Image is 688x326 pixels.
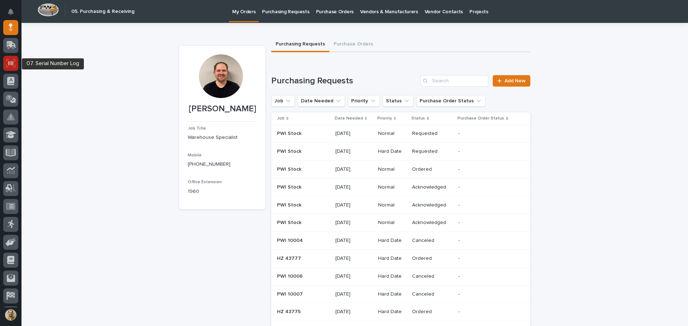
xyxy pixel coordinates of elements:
[458,165,461,172] p: -
[383,95,414,107] button: Status
[335,115,363,122] p: Date Needed
[277,129,303,137] p: PWI Stock
[271,178,530,196] tr: PWI StockPWI Stock [DATE]NormalAcknowledged--
[277,236,304,244] p: PWI 10004
[271,76,417,86] h1: Purchasing Requests
[271,196,530,214] tr: PWI StockPWI Stock [DATE]NormalAcknowledged--
[335,256,372,262] p: [DATE]
[458,183,461,190] p: -
[335,202,372,208] p: [DATE]
[412,256,453,262] p: Ordered
[505,78,526,83] span: Add New
[271,95,295,107] button: Job
[271,143,530,161] tr: PWI StockPWI Stock [DATE]Hard DateRequested--
[335,184,372,190] p: [DATE]
[277,201,303,208] p: PWI Stock
[378,149,406,155] p: Hard Date
[458,290,461,297] p: -
[412,131,453,137] p: Requested
[277,254,302,262] p: HZ 43777
[412,273,453,279] p: Canceled
[458,147,461,155] p: -
[271,303,530,321] tr: HZ 43775HZ 43775 [DATE]Hard DateOrdered--
[458,272,461,279] p: -
[271,214,530,232] tr: PWI StockPWI Stock [DATE]NormalAcknowledged--
[277,307,302,315] p: HZ 43775
[188,162,230,167] a: [PHONE_NUMBER]
[271,160,530,178] tr: PWI StockPWI Stock [DATE]NormalOrdered--
[271,285,530,303] tr: PWI 10007PWI 10007 [DATE]Hard DateCanceled--
[458,254,461,262] p: -
[416,95,486,107] button: Purchase Order Status
[38,3,59,16] img: Workspace Logo
[188,134,257,141] p: Warehouse Specialist
[412,202,453,208] p: Acknowledged
[412,166,453,172] p: Ordered
[3,307,18,322] button: users-avatar
[377,115,392,122] p: Priority
[378,184,406,190] p: Normal
[378,131,406,137] p: Normal
[335,273,372,279] p: [DATE]
[271,125,530,143] tr: PWI StockPWI Stock [DATE]NormalRequested--
[412,309,453,315] p: Ordered
[458,115,504,122] p: Purchase Order Status
[420,75,488,87] input: Search
[458,201,461,208] p: -
[271,232,530,250] tr: PWI 10004PWI 10004 [DATE]Hard DateCanceled--
[277,115,285,122] p: Job
[9,9,18,20] div: Notifications
[277,183,303,190] p: PWI Stock
[411,115,425,122] p: Status
[277,218,303,226] p: PWI Stock
[188,104,257,114] p: [PERSON_NAME]
[335,131,372,137] p: [DATE]
[412,220,453,226] p: Acknowledged
[335,291,372,297] p: [DATE]
[412,291,453,297] p: Canceled
[277,147,303,155] p: PWI Stock
[335,149,372,155] p: [DATE]
[458,307,461,315] p: -
[335,220,372,226] p: [DATE]
[493,75,530,87] a: Add New
[412,238,453,244] p: Canceled
[378,256,406,262] p: Hard Date
[458,236,461,244] p: -
[271,249,530,267] tr: HZ 43777HZ 43777 [DATE]Hard DateOrdered--
[378,291,406,297] p: Hard Date
[378,273,406,279] p: Hard Date
[188,180,222,184] span: Office Extension
[335,166,372,172] p: [DATE]
[271,267,530,285] tr: PWI 10006PWI 10006 [DATE]Hard DateCanceled--
[378,202,406,208] p: Normal
[188,126,206,131] span: Job Title
[298,95,345,107] button: Date Needed
[458,129,461,137] p: -
[378,238,406,244] p: Hard Date
[71,9,134,15] h2: 05. Purchasing & Receiving
[3,4,18,19] button: Notifications
[348,95,380,107] button: Priority
[188,188,257,195] p: 1960
[412,149,453,155] p: Requested
[271,37,329,52] button: Purchasing Requests
[335,309,372,315] p: [DATE]
[458,218,461,226] p: -
[378,309,406,315] p: Hard Date
[378,166,406,172] p: Normal
[277,165,303,172] p: PWI Stock
[412,184,453,190] p: Acknowledged
[188,153,202,157] span: Mobile
[329,37,377,52] button: Purchase Orders
[277,272,304,279] p: PWI 10006
[378,220,406,226] p: Normal
[335,238,372,244] p: [DATE]
[277,290,304,297] p: PWI 10007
